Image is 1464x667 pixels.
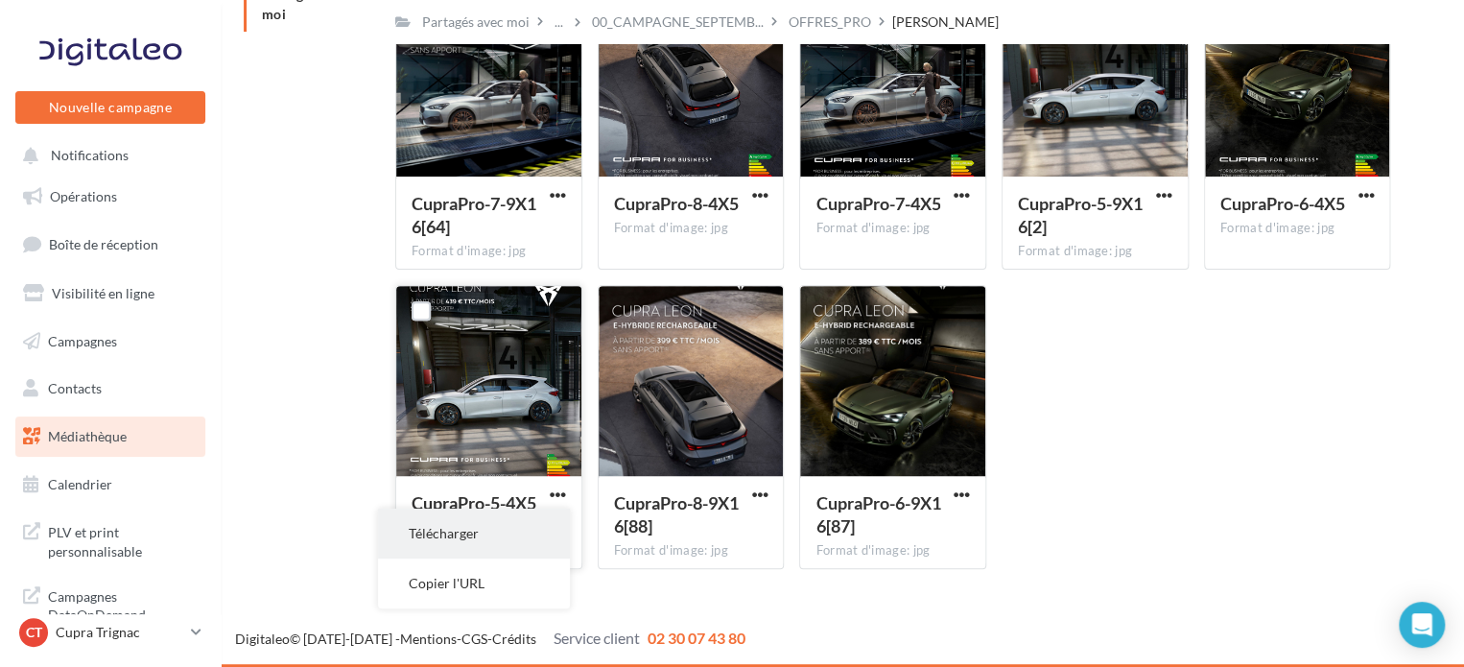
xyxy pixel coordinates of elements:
[614,220,768,237] div: Format d'image: jpg
[48,584,198,625] span: Campagnes DataOnDemand
[12,177,209,217] a: Opérations
[12,576,209,632] a: Campagnes DataOnDemand
[378,559,570,608] button: Copier l'URL
[815,193,940,214] span: CupraPro-7-4X5
[12,369,209,409] a: Contacts
[15,91,205,124] button: Nouvelle campagne
[892,12,999,32] div: [PERSON_NAME]
[1220,193,1345,214] span: CupraPro-6-4X5
[378,509,570,559] button: Télécharger
[1018,243,1172,260] div: Format d'image: jpg
[12,274,209,314] a: Visibilité en ligne
[15,614,205,651] a: CT Cupra Trignac
[48,476,112,492] span: Calendrier
[614,193,739,214] span: CupraPro-8-4X5
[12,465,209,505] a: Calendrier
[492,631,536,647] a: Crédits
[592,12,764,32] span: 00_CAMPAGNE_SEPTEMB...
[50,188,117,204] span: Opérations
[461,631,487,647] a: CGS
[815,492,940,536] span: CupraPro-6-9X16[87]
[52,285,154,301] span: Visibilité en ligne
[1018,193,1143,237] span: CupraPro-5-9X16[2]
[235,631,745,647] span: © [DATE]-[DATE] - - -
[648,629,745,647] span: 02 30 07 43 80
[12,224,209,265] a: Boîte de réception
[412,243,566,260] div: Format d'image: jpg
[48,428,127,444] span: Médiathèque
[12,322,209,362] a: Campagnes
[26,623,42,642] span: CT
[412,193,536,237] span: CupraPro-7-9X16[64]
[412,492,536,513] span: CupraPro-5-4X5
[815,220,970,237] div: Format d'image: jpg
[48,519,198,560] span: PLV et print personnalisable
[614,492,739,536] span: CupraPro-8-9X16[88]
[48,332,117,348] span: Campagnes
[554,629,640,647] span: Service client
[1399,602,1445,648] div: Open Intercom Messenger
[422,12,530,32] div: Partagés avec moi
[48,380,102,396] span: Contacts
[400,631,457,647] a: Mentions
[789,12,871,32] div: OFFRES_PRO
[614,542,768,560] div: Format d'image: jpg
[56,623,183,642] p: Cupra Trignac
[235,631,290,647] a: Digitaleo
[51,148,129,164] span: Notifications
[49,236,158,252] span: Boîte de réception
[551,9,567,36] div: ...
[12,512,209,568] a: PLV et print personnalisable
[1220,220,1375,237] div: Format d'image: jpg
[815,542,970,560] div: Format d'image: jpg
[12,417,209,457] a: Médiathèque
